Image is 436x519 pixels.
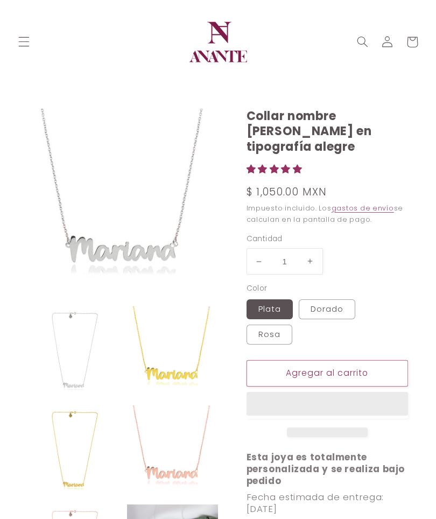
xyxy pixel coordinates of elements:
[247,283,269,294] legend: Color
[247,451,407,487] strong: Esta joya es totalmente personalizada y se realiza bajo pedido
[247,360,408,387] button: Agregar al carrito
[350,30,375,54] summary: Búsqueda
[247,203,408,226] div: Impuesto incluido. Los se calculan en la pantalla de pago.
[247,109,408,155] h1: Collar nombre [PERSON_NAME] en tipografía alegre
[247,185,327,200] span: $ 1,050.00 MXN
[127,306,218,397] img: 010P05.1.jpg
[332,204,394,213] a: gastos de envío
[29,405,119,496] img: 010P05.1_1.jpg
[29,306,119,397] img: 010P05_1.jpg
[247,163,306,176] span: 5.00 stars
[29,109,219,299] img: 010P05.jpg
[11,30,36,54] summary: Menú
[247,325,292,345] label: Rosa
[247,491,408,515] p: Fecha estimada de entrega: [DATE]
[247,234,408,244] label: Cantidad
[127,405,218,496] img: 010P05.2.jpg
[247,299,293,320] label: Plata
[181,5,255,79] a: Anante Joyería | Diseño en plata y oro
[299,299,355,320] label: Dorado
[186,10,250,74] img: Anante Joyería | Diseño en plata y oro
